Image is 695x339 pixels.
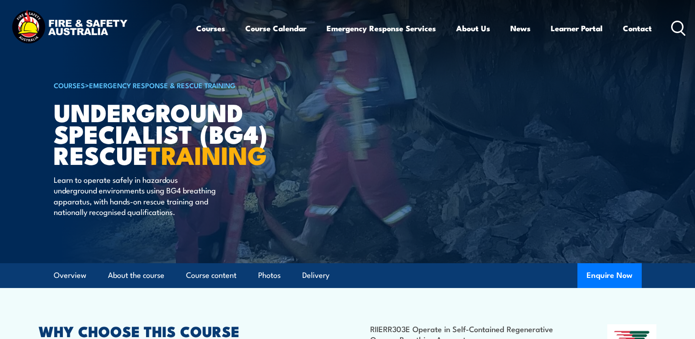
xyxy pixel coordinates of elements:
[551,16,603,40] a: Learner Portal
[54,174,221,217] p: Learn to operate safely in hazardous underground environments using BG4 breathing apparatus, with...
[623,16,652,40] a: Contact
[54,80,85,90] a: COURSES
[147,135,267,173] strong: TRAINING
[196,16,225,40] a: Courses
[577,263,642,288] button: Enquire Now
[108,263,164,288] a: About the course
[245,16,306,40] a: Course Calendar
[456,16,490,40] a: About Us
[327,16,436,40] a: Emergency Response Services
[302,263,329,288] a: Delivery
[186,263,237,288] a: Course content
[89,80,236,90] a: Emergency Response & Rescue Training
[258,263,281,288] a: Photos
[510,16,531,40] a: News
[54,101,281,165] h1: Underground Specialist (BG4) Rescue
[54,79,281,90] h6: >
[39,324,307,337] h2: WHY CHOOSE THIS COURSE
[54,263,86,288] a: Overview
